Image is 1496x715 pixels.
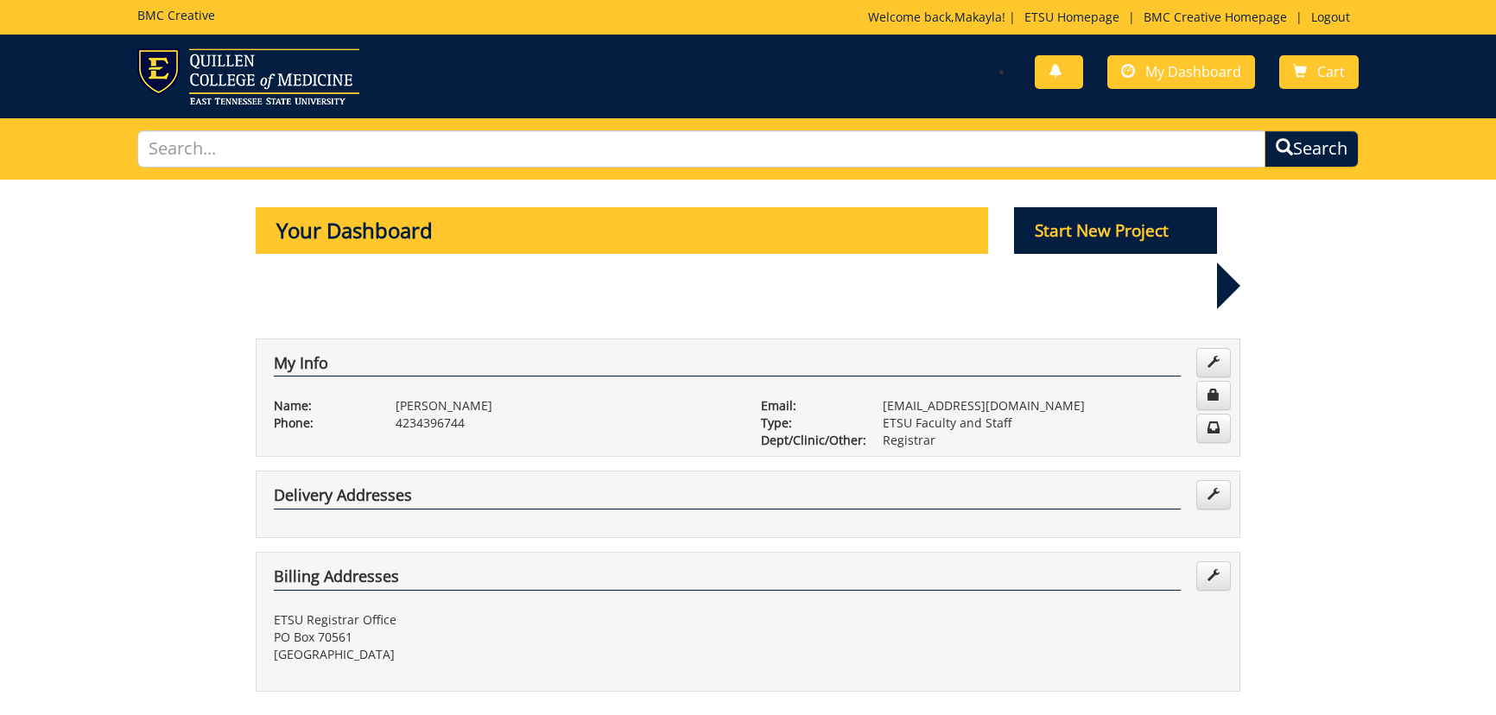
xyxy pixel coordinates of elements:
h4: My Info [274,355,1181,377]
p: 4234396744 [396,414,735,432]
p: [EMAIL_ADDRESS][DOMAIN_NAME] [883,397,1222,414]
span: My Dashboard [1145,62,1241,81]
a: Start New Project [1014,224,1218,240]
span: Cart [1317,62,1345,81]
p: Your Dashboard [256,207,988,254]
p: Start New Project [1014,207,1218,254]
p: Type: [761,414,857,432]
p: Email: [761,397,857,414]
a: Makayla [954,9,1002,25]
a: Edit Addresses [1196,561,1231,591]
h5: BMC Creative [137,9,215,22]
p: Name: [274,397,370,414]
p: Dept/Clinic/Other: [761,432,857,449]
button: Search [1265,130,1359,168]
p: [GEOGRAPHIC_DATA] [274,646,735,663]
a: Change Password [1196,381,1231,410]
p: ETSU Faculty and Staff [883,414,1222,432]
p: Registrar [883,432,1222,449]
a: Change Communication Preferences [1196,414,1231,443]
a: Cart [1279,55,1359,89]
a: Edit Info [1196,348,1231,377]
a: My Dashboard [1107,55,1255,89]
a: BMC Creative Homepage [1135,9,1296,25]
p: Phone: [274,414,370,432]
h4: Delivery Addresses [274,487,1181,509]
p: [PERSON_NAME] [396,397,735,414]
a: ETSU Homepage [1016,9,1128,25]
p: PO Box 70561 [274,629,735,646]
p: ETSU Registrar Office [274,611,735,629]
a: Edit Addresses [1196,480,1231,509]
h4: Billing Addresses [274,568,1181,591]
a: Logout [1303,9,1359,25]
p: Welcome back, ! | | | [868,9,1359,26]
input: Search... [137,130,1265,168]
img: ETSU logo [137,48,359,104]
